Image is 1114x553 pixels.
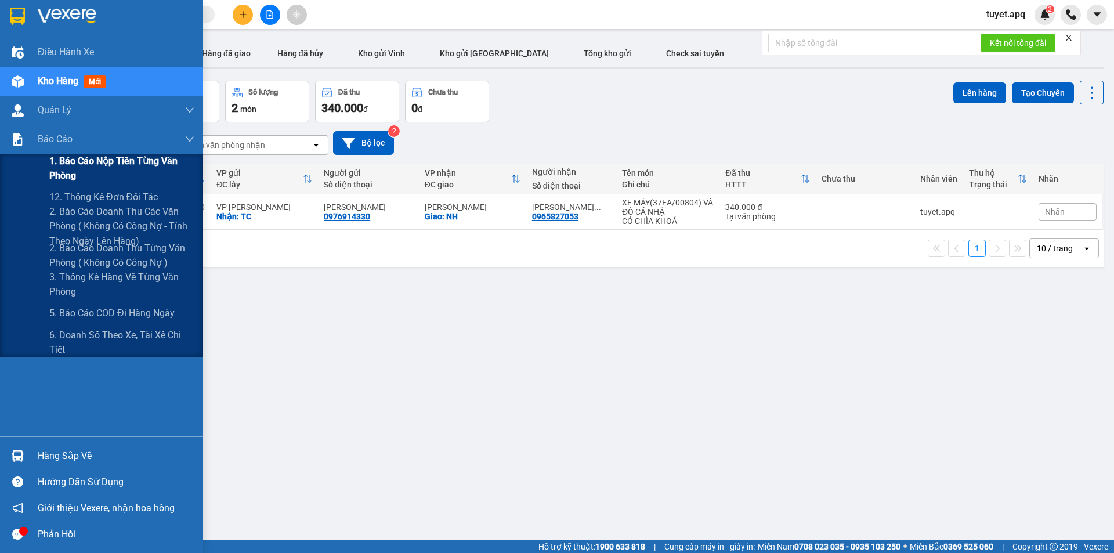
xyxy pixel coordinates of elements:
div: Chưa thu [822,174,909,183]
span: 5. Báo cáo COD đi hàng ngày [49,306,175,320]
img: warehouse-icon [12,104,24,117]
span: 6. Doanh số theo xe, tài xế chi tiết [49,328,194,357]
div: ĐC lấy [216,180,303,189]
button: plus [233,5,253,25]
div: XE MÁY(37EA/00804) VÀ ĐỒ CÁ NHẬ [622,198,714,216]
span: Miền Nam [758,540,900,553]
div: Số lượng [248,88,278,96]
span: 340.000 [321,101,363,115]
div: Tại văn phòng [725,212,809,221]
div: tuyet.apq [920,207,957,216]
span: aim [292,10,301,19]
div: Số điện thoại [324,180,413,189]
button: 1 [968,240,986,257]
span: ⚪️ [903,544,907,549]
span: Tổng kho gửi [584,49,631,58]
div: Trạng thái [969,180,1018,189]
span: đ [363,104,368,114]
span: Kho gửi Vinh [358,49,405,58]
span: tuyet.apq [977,7,1035,21]
span: 2 [232,101,238,115]
button: Số lượng2món [225,81,309,122]
img: icon-new-feature [1040,9,1050,20]
span: 2 [1048,5,1052,13]
span: 3. Thống kê hàng về từng văn phòng [49,270,194,299]
svg: open [312,140,321,150]
span: down [185,106,194,115]
span: Quản Lý [38,103,71,117]
button: Kết nối tổng đài [981,34,1055,52]
th: Toggle SortBy [211,164,318,194]
span: down [185,135,194,144]
div: 10 / trang [1037,243,1073,254]
div: HTTT [725,180,800,189]
div: VP [PERSON_NAME] [216,203,312,212]
div: Hàng sắp về [38,447,194,465]
button: Hàng đã giao [193,39,260,67]
div: ANH LƯƠNG VĂN PHI [324,203,413,212]
span: question-circle [12,476,23,487]
div: VP nhận [425,168,511,178]
span: Miền Bắc [910,540,993,553]
div: Tên món [622,168,714,178]
div: Người nhận [532,167,610,176]
div: 340.000 đ [725,203,809,212]
span: món [240,104,256,114]
span: Giới thiệu Vexere, nhận hoa hồng [38,501,175,515]
th: Toggle SortBy [719,164,815,194]
div: Đã thu [338,88,360,96]
span: 0 [411,101,418,115]
div: Nhãn [1039,174,1097,183]
span: plus [239,10,247,19]
button: Đã thu340.000đ [315,81,399,122]
span: 12. Thống kê đơn đối tác [49,190,158,204]
span: file-add [266,10,274,19]
img: logo-vxr [10,8,25,25]
div: VP gửi [216,168,303,178]
img: warehouse-icon [12,450,24,462]
span: Cung cấp máy in - giấy in: [664,540,755,553]
img: warehouse-icon [12,46,24,59]
strong: 0708 023 035 - 0935 103 250 [794,542,900,551]
div: Ghi chú [622,180,714,189]
span: Hỗ trợ kỹ thuật: [538,540,645,553]
button: aim [287,5,307,25]
input: Nhập số tổng đài [768,34,971,52]
th: Toggle SortBy [963,164,1033,194]
div: 0965827053 [532,212,578,221]
div: Người gửi [324,168,413,178]
strong: 1900 633 818 [595,542,645,551]
span: 2. Báo cáo doanh thu từng văn phòng ( không có công nợ ) [49,241,194,270]
span: Nhãn [1045,207,1065,216]
span: notification [12,503,23,514]
div: ĐC giao [425,180,511,189]
img: phone-icon [1066,9,1076,20]
button: caret-down [1087,5,1107,25]
span: Kết nối tổng đài [990,37,1046,49]
span: close [1065,34,1073,42]
span: Kho hàng [38,75,78,86]
div: Hướng dẫn sử dụng [38,474,194,491]
sup: 2 [388,125,400,137]
strong: 0369 525 060 [943,542,993,551]
button: Tạo Chuyến [1012,82,1074,103]
div: CÓ CHÌA KHOÁ [622,216,714,226]
div: Chưa thu [428,88,458,96]
div: ANH LƯƠNG HỒNG ANH [532,203,610,212]
span: message [12,529,23,540]
span: Kho gửi [GEOGRAPHIC_DATA] [440,49,549,58]
span: Báo cáo [38,132,73,146]
div: Nhận: TC [216,212,312,221]
svg: open [1082,244,1091,253]
span: copyright [1050,543,1058,551]
div: Đã thu [725,168,800,178]
div: Số điện thoại [532,181,610,190]
span: Điều hành xe [38,45,94,59]
button: Lên hàng [953,82,1006,103]
span: 1. Báo cáo nộp tiền từng văn phòng [49,154,194,183]
span: 2. Báo cáo doanh thu các văn phòng ( không có công nợ - tính theo ngày lên hàng) [49,204,194,248]
div: Chọn văn phòng nhận [185,139,265,151]
span: mới [84,75,106,88]
span: đ [418,104,422,114]
span: | [654,540,656,553]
